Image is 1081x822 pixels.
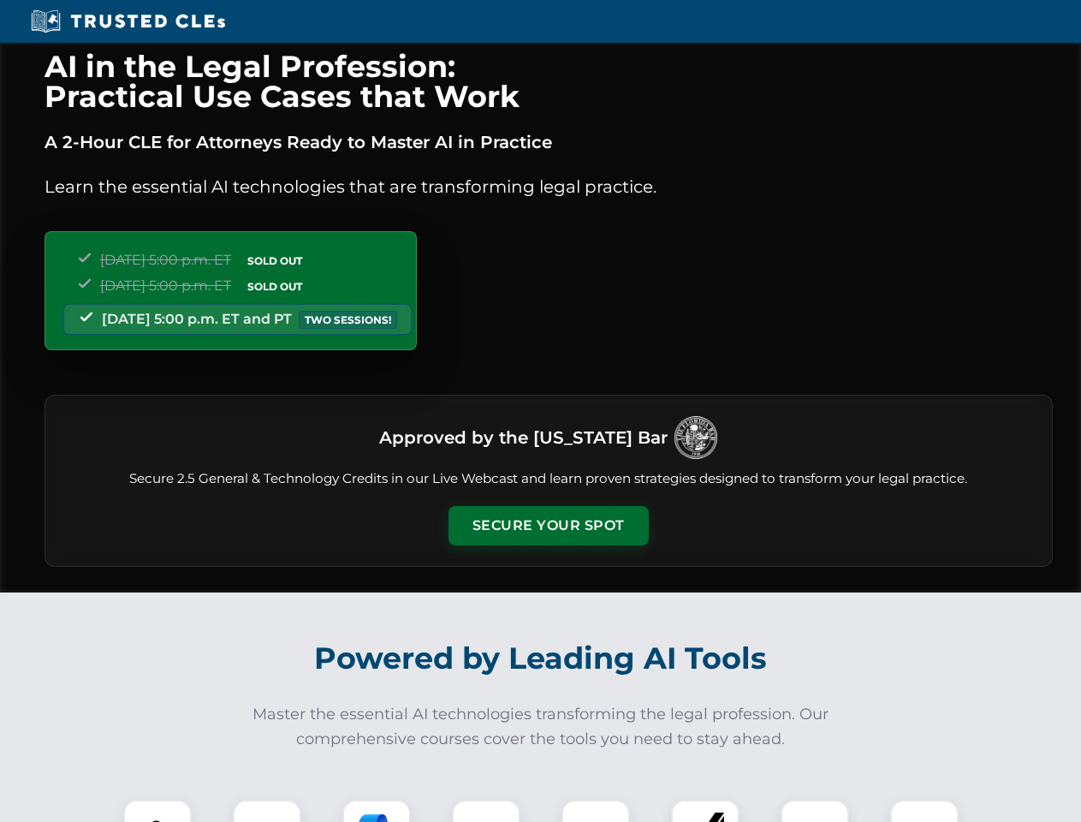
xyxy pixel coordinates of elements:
p: A 2-Hour CLE for Attorneys Ready to Master AI in Practice [45,128,1053,156]
h1: AI in the Legal Profession: Practical Use Cases that Work [45,51,1053,111]
h2: Powered by Leading AI Tools [67,628,1015,688]
p: Master the essential AI technologies transforming the legal profession. Our comprehensive courses... [241,702,840,752]
span: [DATE] 5:00 p.m. ET [100,277,231,294]
p: Learn the essential AI technologies that are transforming legal practice. [45,173,1053,200]
span: [DATE] 5:00 p.m. ET [100,252,231,268]
button: Secure Your Spot [448,506,649,545]
p: Secure 2.5 General & Technology Credits in our Live Webcast and learn proven strategies designed ... [66,469,1031,489]
img: Trusted CLEs [26,9,230,34]
h3: Approved by the [US_STATE] Bar [379,422,668,453]
span: SOLD OUT [241,252,308,270]
img: Logo [674,416,717,459]
span: SOLD OUT [241,277,308,295]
